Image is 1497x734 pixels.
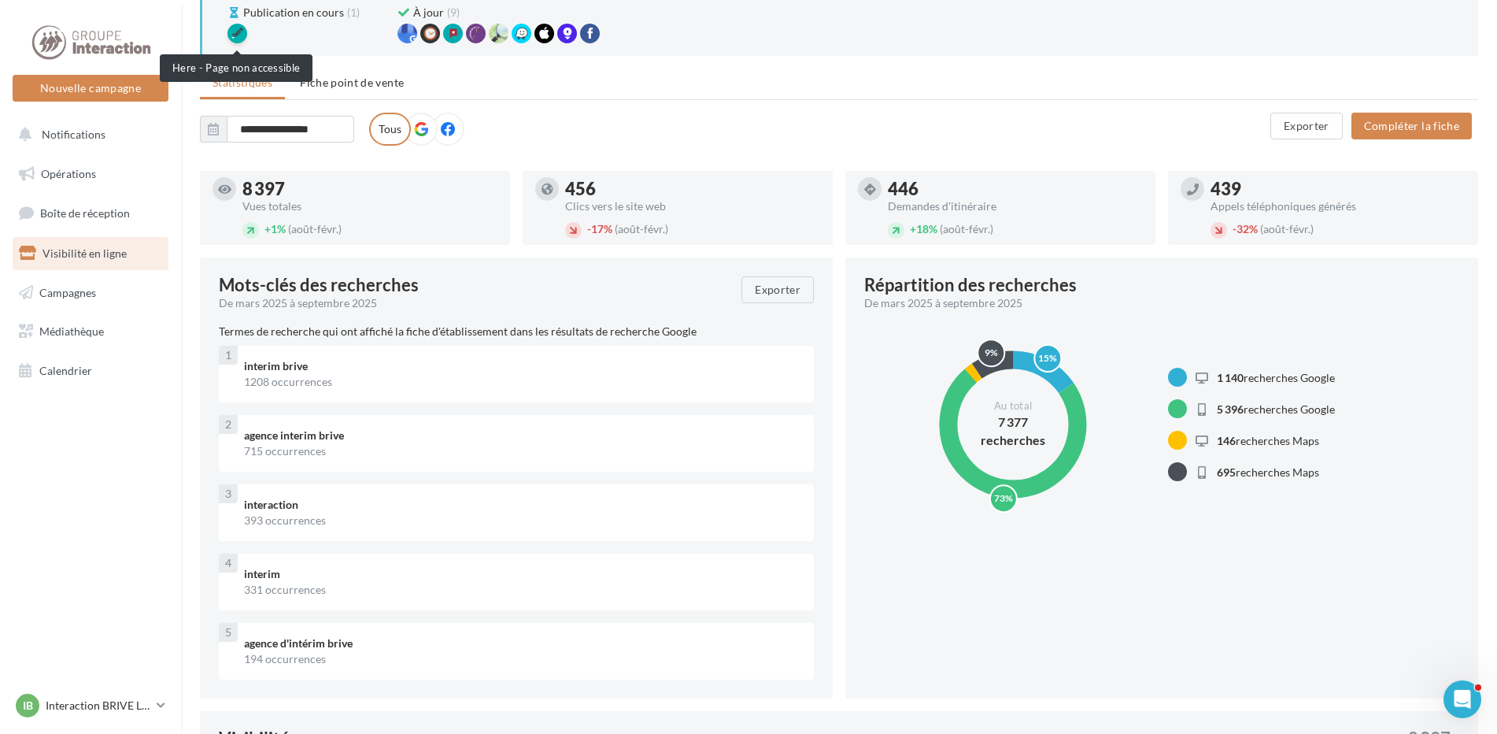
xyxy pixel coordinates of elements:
div: 439 [1211,180,1466,198]
iframe: Intercom live chat [1443,680,1481,718]
p: Interaction BRIVE LA GAILLARDE [46,698,150,714]
span: 32% [1233,222,1258,235]
span: 695 [1217,465,1236,479]
div: De mars 2025 à septembre 2025 [864,295,1447,311]
div: agence d'intérim brive [244,636,801,651]
div: 8 397 [242,180,497,198]
div: agence interim brive [244,428,801,443]
a: Opérations [9,158,172,191]
span: + [910,222,916,235]
button: Compléter la fiche [1351,113,1472,139]
a: Campagnes [9,276,172,310]
span: Visibilité en ligne [43,247,127,260]
p: Termes de recherche qui ont affiché la fiche d'établissement dans les résultats de recherche Google [219,324,814,339]
div: interaction [244,497,801,513]
a: Compléter la fiche [1345,118,1478,132]
span: 18% [910,222,937,235]
span: Médiathèque [39,324,104,338]
span: recherches Google [1217,402,1335,416]
span: (août-févr.) [288,222,342,235]
div: 393 occurrences [244,513,801,528]
span: Mots-clés des recherches [219,276,419,294]
span: (août-févr.) [1260,222,1314,235]
span: 146 [1217,434,1236,447]
span: (août-févr.) [615,222,668,235]
button: Exporter [741,276,814,303]
span: (1) [347,5,360,20]
span: 1 140 [1217,371,1244,384]
span: Campagnes [39,285,96,298]
div: 715 occurrences [244,443,801,459]
span: + [264,222,271,235]
span: recherches Google [1217,371,1335,384]
button: Exporter [1270,113,1343,139]
span: Calendrier [39,364,92,377]
a: Médiathèque [9,315,172,348]
span: IB [23,698,33,714]
a: Boîte de réception [9,196,172,230]
a: Calendrier [9,354,172,387]
span: Boîte de réception [40,206,130,220]
span: - [587,222,591,235]
div: Vues totales [242,201,497,212]
div: 1 [219,346,238,365]
div: 194 occurrences [244,651,801,667]
span: Publication en cours [243,5,344,20]
div: Here - Page non accessible [160,54,312,82]
button: Nouvelle campagne [13,75,168,102]
div: Appels téléphoniques générés [1211,201,1466,212]
div: 4 [219,554,238,573]
div: interim brive [244,358,801,374]
span: 17% [587,222,612,235]
div: 456 [565,180,820,198]
span: recherches Maps [1217,434,1319,447]
button: Notifications [9,118,165,151]
span: Fiche point de vente [300,76,404,89]
span: Notifications [42,128,105,141]
span: 1% [264,222,286,235]
div: Répartition des recherches [864,276,1077,294]
span: 5 396 [1217,402,1244,416]
div: 446 [888,180,1143,198]
div: Clics vers le site web [565,201,820,212]
span: recherches Maps [1217,465,1319,479]
span: (9) [447,5,460,20]
span: (août-févr.) [940,222,993,235]
div: 1208 occurrences [244,374,801,390]
div: 2 [219,415,238,434]
label: Tous [369,113,411,146]
div: interim [244,566,801,582]
div: 5 [219,623,238,642]
a: IB Interaction BRIVE LA GAILLARDE [13,691,168,721]
span: - [1233,222,1236,235]
div: De mars 2025 à septembre 2025 [219,295,729,311]
span: À jour [413,5,444,20]
a: Visibilité en ligne [9,237,172,270]
span: Opérations [41,167,96,180]
div: 3 [219,484,238,503]
div: Demandes d'itinéraire [888,201,1143,212]
div: 331 occurrences [244,582,801,598]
